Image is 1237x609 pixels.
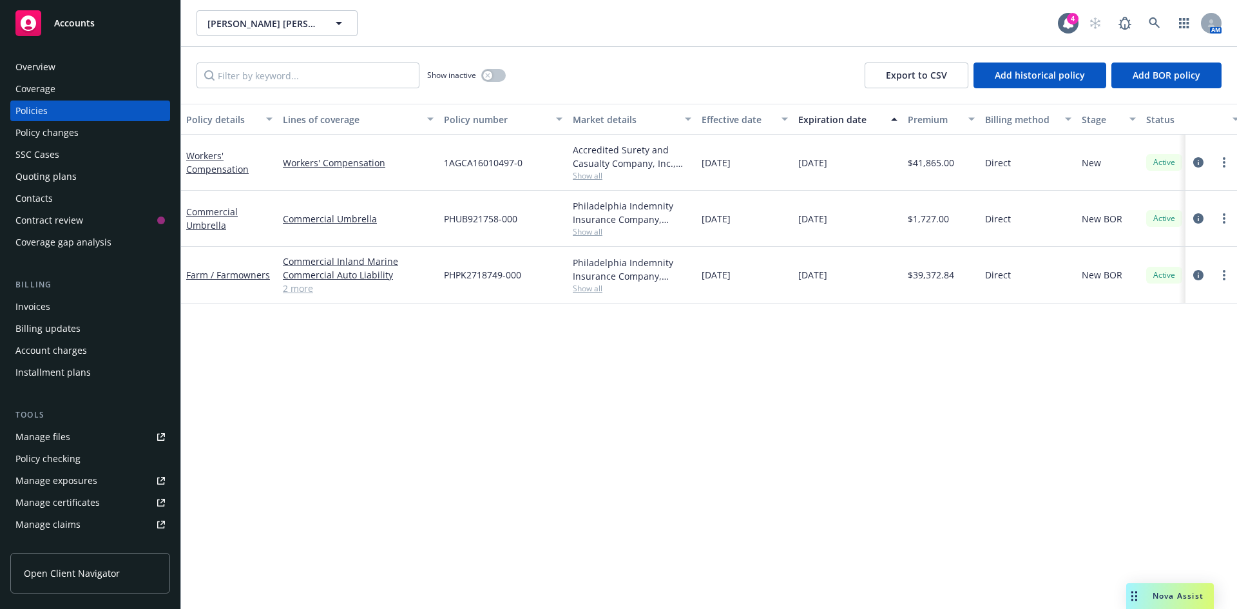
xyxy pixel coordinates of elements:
[10,318,170,339] a: Billing updates
[1067,13,1079,24] div: 4
[1216,267,1232,283] a: more
[702,268,731,282] span: [DATE]
[568,104,696,135] button: Market details
[1142,10,1167,36] a: Search
[10,210,170,231] a: Contract review
[186,113,258,126] div: Policy details
[283,212,434,226] a: Commercial Umbrella
[283,268,434,282] a: Commercial Auto Liability
[1191,267,1206,283] a: circleInformation
[10,278,170,291] div: Billing
[10,409,170,421] div: Tools
[1216,211,1232,226] a: more
[1082,268,1122,282] span: New BOR
[1151,157,1177,168] span: Active
[1126,583,1214,609] button: Nova Assist
[1082,113,1122,126] div: Stage
[10,449,170,469] a: Policy checking
[15,210,83,231] div: Contract review
[10,79,170,99] a: Coverage
[985,156,1011,169] span: Direct
[1146,113,1225,126] div: Status
[573,143,691,170] div: Accredited Surety and Casualty Company, Inc., Accredited Specialty Insurance Company, Risk Placem...
[15,536,76,557] div: Manage BORs
[283,113,419,126] div: Lines of coverage
[1112,10,1138,36] a: Report a Bug
[1133,69,1200,81] span: Add BOR policy
[1171,10,1197,36] a: Switch app
[903,104,980,135] button: Premium
[798,156,827,169] span: [DATE]
[798,212,827,226] span: [DATE]
[15,79,55,99] div: Coverage
[702,113,774,126] div: Effective date
[283,282,434,295] a: 2 more
[10,101,170,121] a: Policies
[10,470,170,491] a: Manage exposures
[10,57,170,77] a: Overview
[985,268,1011,282] span: Direct
[1151,269,1177,281] span: Active
[798,268,827,282] span: [DATE]
[865,63,968,88] button: Export to CSV
[15,101,48,121] div: Policies
[985,212,1011,226] span: Direct
[793,104,903,135] button: Expiration date
[439,104,568,135] button: Policy number
[1191,211,1206,226] a: circleInformation
[186,206,238,231] a: Commercial Umbrella
[573,170,691,181] span: Show all
[573,199,691,226] div: Philadelphia Indemnity Insurance Company, [GEOGRAPHIC_DATA] Insurance Companies
[186,150,249,175] a: Workers' Compensation
[1082,212,1122,226] span: New BOR
[15,470,97,491] div: Manage exposures
[15,232,111,253] div: Coverage gap analysis
[444,156,523,169] span: 1AGCA16010497-0
[15,427,70,447] div: Manage files
[197,10,358,36] button: [PERSON_NAME] [PERSON_NAME] Dairy
[1216,155,1232,170] a: more
[702,212,731,226] span: [DATE]
[573,283,691,294] span: Show all
[15,492,100,513] div: Manage certificates
[283,156,434,169] a: Workers' Compensation
[886,69,947,81] span: Export to CSV
[10,5,170,41] a: Accounts
[444,268,521,282] span: PHPK2718749-000
[10,296,170,317] a: Invoices
[15,296,50,317] div: Invoices
[15,188,53,209] div: Contacts
[10,340,170,361] a: Account charges
[10,536,170,557] a: Manage BORs
[10,232,170,253] a: Coverage gap analysis
[15,318,81,339] div: Billing updates
[15,166,77,187] div: Quoting plans
[10,514,170,535] a: Manage claims
[427,70,476,81] span: Show inactive
[10,144,170,165] a: SSC Cases
[10,188,170,209] a: Contacts
[908,113,961,126] div: Premium
[15,340,87,361] div: Account charges
[15,144,59,165] div: SSC Cases
[444,212,517,226] span: PHUB921758-000
[54,18,95,28] span: Accounts
[980,104,1077,135] button: Billing method
[973,63,1106,88] button: Add historical policy
[1111,63,1222,88] button: Add BOR policy
[186,269,270,281] a: Farm / Farmowners
[696,104,793,135] button: Effective date
[15,362,91,383] div: Installment plans
[181,104,278,135] button: Policy details
[10,492,170,513] a: Manage certificates
[1126,583,1142,609] div: Drag to move
[24,566,120,580] span: Open Client Navigator
[573,113,677,126] div: Market details
[985,113,1057,126] div: Billing method
[1082,156,1101,169] span: New
[15,449,81,469] div: Policy checking
[1151,213,1177,224] span: Active
[10,166,170,187] a: Quoting plans
[278,104,439,135] button: Lines of coverage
